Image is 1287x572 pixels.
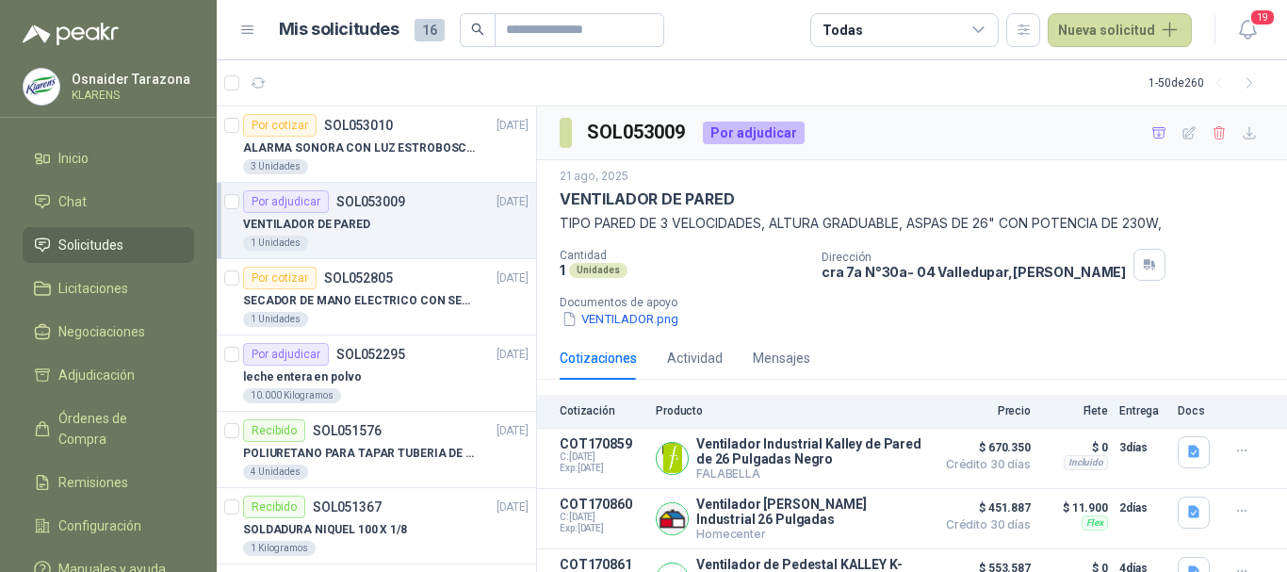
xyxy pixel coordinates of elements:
p: Documentos de apoyo [560,296,1279,309]
span: Licitaciones [58,278,128,299]
span: Crédito 30 días [937,459,1031,470]
button: 19 [1230,13,1264,47]
p: Cotización [560,404,644,417]
p: FALABELLA [696,466,925,481]
p: 3 días [1119,436,1166,459]
span: Inicio [58,148,89,169]
div: Cotizaciones [560,348,637,368]
a: Órdenes de Compra [23,400,194,457]
p: ALARMA SONORA CON LUZ ESTROBOSCOPICA [243,139,478,157]
p: SOL052295 [336,348,405,361]
div: Flex [1082,515,1108,531]
span: C: [DATE] [560,512,644,523]
span: 16 [415,19,445,41]
span: 19 [1249,8,1276,26]
a: Remisiones [23,465,194,500]
p: $ 11.900 [1042,497,1108,519]
div: 1 - 50 de 260 [1149,68,1264,98]
p: SOL051576 [313,424,382,437]
div: Por cotizar [243,267,317,289]
a: Por cotizarSOL052805[DATE] SECADOR DE MANO ELECTRICO CON SENSOR1 Unidades [217,259,536,335]
a: Por cotizarSOL053010[DATE] ALARMA SONORA CON LUZ ESTROBOSCOPICA3 Unidades [217,106,536,183]
a: RecibidoSOL051367[DATE] SOLDADURA NIQUEL 100 X 1/81 Kilogramos [217,488,536,564]
div: 1 Unidades [243,312,308,327]
div: Por adjudicar [243,343,329,366]
div: Por adjudicar [243,190,329,213]
span: Negociaciones [58,321,145,342]
img: Company Logo [657,503,688,534]
h3: SOL053009 [587,118,688,147]
span: C: [DATE] [560,451,644,463]
p: [DATE] [497,346,529,364]
p: Osnaider Tarazona [72,73,190,86]
p: SOL053009 [336,195,405,208]
button: VENTILADOR.png [560,309,680,329]
span: Solicitudes [58,235,123,255]
span: $ 670.350 [937,436,1031,459]
p: cra 7a N°30a- 04 Valledupar , [PERSON_NAME] [822,264,1126,280]
p: VENTILADOR DE PARED [243,216,370,234]
div: Mensajes [753,348,810,368]
p: COT170861 [560,557,644,572]
p: COT170859 [560,436,644,451]
p: $ 0 [1042,436,1108,459]
p: Homecenter [696,527,925,541]
p: [DATE] [497,270,529,287]
a: Licitaciones [23,270,194,306]
p: Ventilador Industrial Kalley de Pared de 26 Pulgadas Negro [696,436,925,466]
p: SOL053010 [324,119,393,132]
div: Incluido [1064,455,1108,470]
span: $ 451.887 [937,497,1031,519]
div: Unidades [569,263,627,278]
a: Configuración [23,508,194,544]
p: [DATE] [497,422,529,440]
img: Logo peakr [23,23,119,45]
p: Producto [656,404,925,417]
p: COT170860 [560,497,644,512]
p: KLARENS [72,90,190,101]
div: 4 Unidades [243,465,308,480]
p: TIPO PARED DE 3 VELOCIDADES, ALTURA GRADUABLE, ASPAS DE 26" CON POTENCIA DE 230W, [560,213,1264,234]
img: Company Logo [657,443,688,474]
p: Precio [937,404,1031,417]
p: [DATE] [497,193,529,211]
div: Recibido [243,496,305,518]
img: Company Logo [24,69,59,105]
p: Flete [1042,404,1108,417]
div: Actividad [667,348,723,368]
span: Exp: [DATE] [560,463,644,474]
h1: Mis solicitudes [279,16,399,43]
p: leche entera en polvo [243,368,361,386]
div: Recibido [243,419,305,442]
p: 1 [560,262,565,278]
p: Ventilador [PERSON_NAME] Industrial 26 Pulgadas [696,497,925,527]
span: Configuración [58,515,141,536]
button: Nueva solicitud [1048,13,1192,47]
span: Chat [58,191,87,212]
span: Exp: [DATE] [560,523,644,534]
p: POLIURETANO PARA TAPAR TUBERIA DE SENSORES DE NIVEL DEL BANCO DE HIELO [243,445,478,463]
span: Crédito 30 días [937,519,1031,531]
p: SOL052805 [324,271,393,285]
div: Por cotizar [243,114,317,137]
p: 2 días [1119,497,1166,519]
p: Dirección [822,251,1126,264]
a: Adjudicación [23,357,194,393]
span: Remisiones [58,472,128,493]
a: Inicio [23,140,194,176]
p: Entrega [1119,404,1166,417]
div: Todas [823,20,862,41]
p: [DATE] [497,498,529,516]
p: VENTILADOR DE PARED [560,189,735,209]
div: 10.000 Kilogramos [243,388,341,403]
p: Docs [1178,404,1215,417]
p: SECADOR DE MANO ELECTRICO CON SENSOR [243,292,478,310]
p: Cantidad [560,249,806,262]
a: Por adjudicarSOL053009[DATE] VENTILADOR DE PARED1 Unidades [217,183,536,259]
a: Solicitudes [23,227,194,263]
p: [DATE] [497,117,529,135]
a: RecibidoSOL051576[DATE] POLIURETANO PARA TAPAR TUBERIA DE SENSORES DE NIVEL DEL BANCO DE HIELO4 U... [217,412,536,488]
span: Adjudicación [58,365,135,385]
div: 1 Kilogramos [243,541,316,556]
p: SOLDADURA NIQUEL 100 X 1/8 [243,521,407,539]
